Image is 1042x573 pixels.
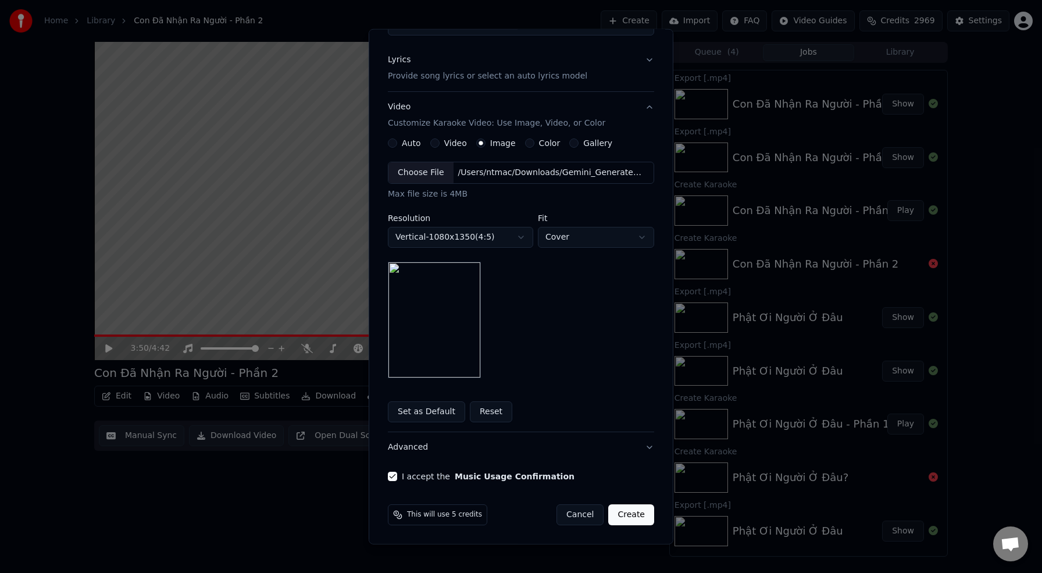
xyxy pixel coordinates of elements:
p: Customize Karaoke Video: Use Image, Video, or Color [388,118,605,129]
button: Advanced [388,432,654,462]
button: Set as Default [388,401,465,422]
div: VideoCustomize Karaoke Video: Use Image, Video, or Color [388,138,654,432]
div: Lyrics [388,54,411,66]
span: This will use 5 credits [407,510,482,519]
p: Provide song lyrics or select an auto lyrics model [388,70,587,82]
label: Resolution [388,214,533,222]
div: Video [388,101,605,129]
button: Reset [470,401,512,422]
div: /Users/ntmac/Downloads/Gemini_Generated_Image_17wlzt17wlzt17wl copy.jpg [454,167,651,179]
button: Cancel [556,504,604,525]
button: I accept the [455,472,574,481]
button: VideoCustomize Karaoke Video: Use Image, Video, or Color [388,92,654,138]
button: LyricsProvide song lyrics or select an auto lyrics model [388,45,654,91]
div: Choose File [388,162,454,183]
label: Video [444,139,467,147]
label: I accept the [402,472,574,481]
label: Gallery [583,139,612,147]
label: Color [539,139,561,147]
label: Image [490,139,516,147]
button: Create [608,504,654,525]
label: Fit [538,214,654,222]
div: Max file size is 4MB [388,188,654,200]
label: Auto [402,139,421,147]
